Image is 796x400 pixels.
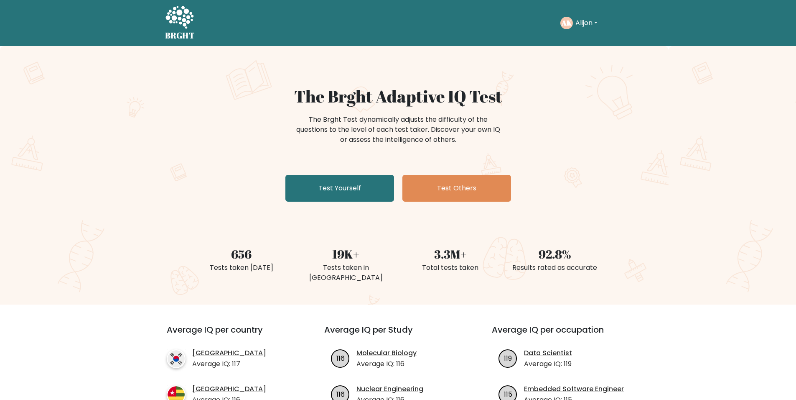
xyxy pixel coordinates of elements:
[336,353,345,363] text: 116
[167,325,294,345] h3: Average IQ per country
[299,263,393,283] div: Tests taken in [GEOGRAPHIC_DATA]
[165,3,195,43] a: BRGHT
[294,115,503,145] div: The Brght Test dynamically adjusts the difficulty of the questions to the level of each test take...
[508,245,602,263] div: 92.8%
[508,263,602,273] div: Results rated as accurate
[356,384,423,394] a: Nuclear Engineering
[192,348,266,358] a: [GEOGRAPHIC_DATA]
[524,359,572,369] p: Average IQ: 119
[192,359,266,369] p: Average IQ: 117
[167,349,186,368] img: country
[402,175,511,202] a: Test Others
[336,389,345,399] text: 116
[524,384,624,394] a: Embedded Software Engineer
[403,245,498,263] div: 3.3M+
[504,389,512,399] text: 115
[194,263,289,273] div: Tests taken [DATE]
[356,348,417,358] a: Molecular Biology
[524,348,572,358] a: Data Scientist
[561,18,572,28] text: AK
[299,245,393,263] div: 19K+
[403,263,498,273] div: Total tests taken
[324,325,472,345] h3: Average IQ per Study
[285,175,394,202] a: Test Yourself
[194,86,602,106] h1: The Brght Adaptive IQ Test
[192,384,266,394] a: [GEOGRAPHIC_DATA]
[504,353,512,363] text: 119
[492,325,639,345] h3: Average IQ per occupation
[356,359,417,369] p: Average IQ: 116
[194,245,289,263] div: 656
[573,18,600,28] button: Alijon
[165,31,195,41] h5: BRGHT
